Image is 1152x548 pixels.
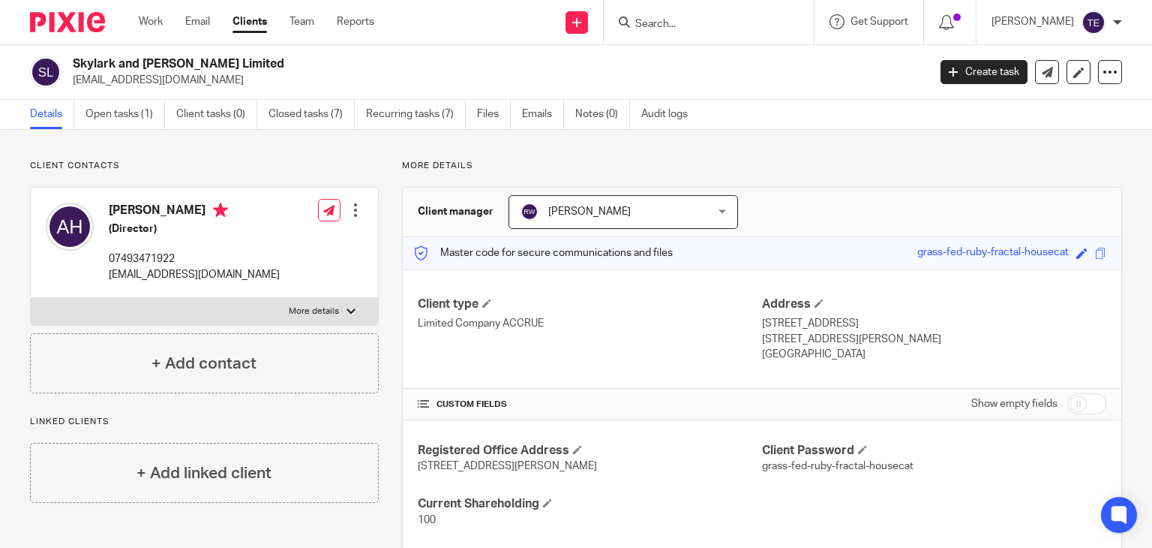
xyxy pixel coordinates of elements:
[85,100,165,129] a: Open tasks (1)
[268,100,355,129] a: Closed tasks (7)
[520,203,538,221] img: svg%3E
[136,462,271,485] h4: + Add linked client
[418,496,762,512] h4: Current Shareholding
[73,56,749,72] h2: Skylark and [PERSON_NAME] Limited
[940,60,1027,84] a: Create task
[176,100,257,129] a: Client tasks (0)
[109,267,280,282] p: [EMAIL_ADDRESS][DOMAIN_NAME]
[232,14,267,29] a: Clients
[46,203,94,251] img: svg%3E
[185,14,210,29] a: Email
[762,297,1106,312] h4: Address
[139,14,163,29] a: Work
[213,203,228,218] i: Primary
[337,14,374,29] a: Reports
[418,443,762,459] h4: Registered Office Address
[30,56,61,88] img: svg%3E
[418,399,762,411] h4: CUSTOM FIELDS
[762,332,1106,347] p: [STREET_ADDRESS][PERSON_NAME]
[762,316,1106,331] p: [STREET_ADDRESS]
[762,443,1106,459] h4: Client Password
[418,515,436,525] span: 100
[30,160,379,172] p: Client contacts
[477,100,511,129] a: Files
[30,12,105,32] img: Pixie
[109,203,280,221] h4: [PERSON_NAME]
[289,14,314,29] a: Team
[991,14,1074,29] p: [PERSON_NAME]
[73,73,918,88] p: [EMAIL_ADDRESS][DOMAIN_NAME]
[418,316,762,331] p: Limited Company ACCRUE
[414,245,673,260] p: Master code for secure communications and files
[402,160,1122,172] p: More details
[522,100,564,129] a: Emails
[575,100,630,129] a: Notes (0)
[1081,11,1105,35] img: svg%3E
[109,221,280,236] h5: (Director)
[634,18,769,32] input: Search
[418,204,493,219] h3: Client manager
[109,251,280,266] p: 07493471922
[917,245,1069,262] div: grass-fed-ruby-fractal-housecat
[762,461,913,471] span: grass-fed-ruby-fractal-housecat
[30,416,379,428] p: Linked clients
[289,306,339,318] p: More details
[548,206,631,217] span: [PERSON_NAME]
[850,17,908,27] span: Get Support
[30,100,74,129] a: Details
[418,461,597,471] span: [STREET_ADDRESS][PERSON_NAME]
[971,396,1057,411] label: Show empty fields
[762,347,1106,362] p: [GEOGRAPHIC_DATA]
[366,100,466,129] a: Recurring tasks (7)
[641,100,699,129] a: Audit logs
[151,352,256,375] h4: + Add contact
[418,297,762,312] h4: Client type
